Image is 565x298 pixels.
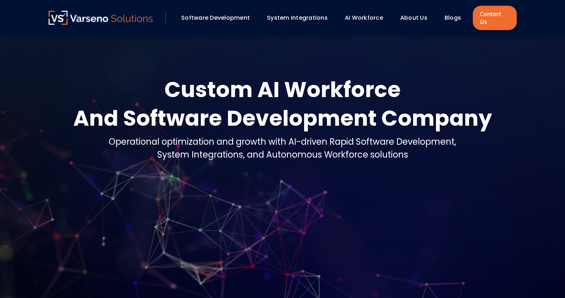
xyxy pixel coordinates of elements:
div: Blogs [441,12,471,24]
div: Operational optimization and growth with AI-driven Rapid Software Development, [109,135,456,148]
a: AI Workforce [345,14,383,22]
div: Custom AI Workforce [73,75,492,104]
div: AI Workforce [341,12,393,24]
a: Contact Us [473,6,516,30]
div: And Software Development Company [73,104,492,133]
a: System Integrations [267,14,328,22]
a: Blogs [445,14,461,22]
div: System Integrations, and Autonomous Workforce solutions [109,148,456,161]
a: About Us [400,14,427,22]
div: System Integrations [263,12,338,24]
div: Software Development [178,12,260,24]
img: Varseno Solutions – Product Engineering & IT Services [49,11,153,25]
a: Software Development [181,14,250,22]
div: About Us [397,12,437,24]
